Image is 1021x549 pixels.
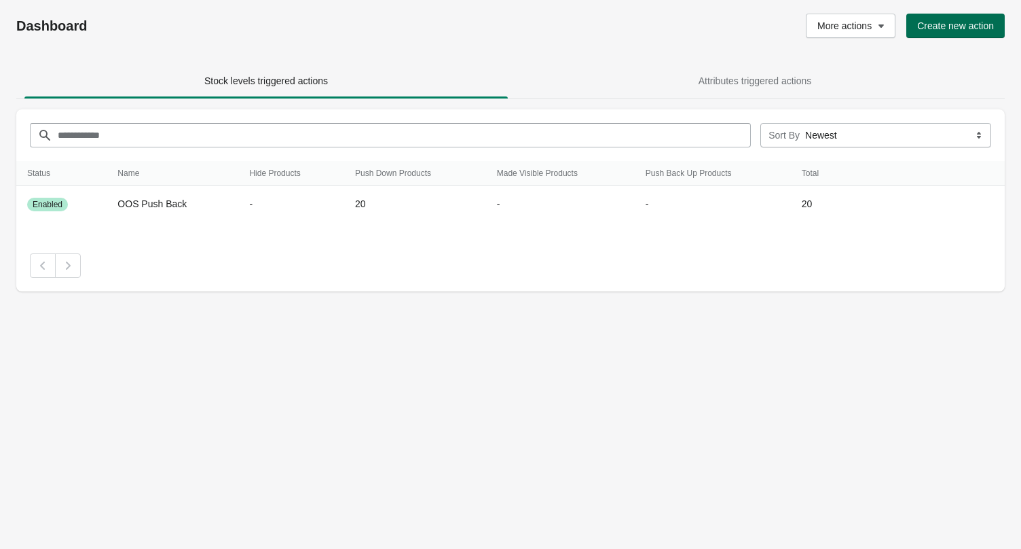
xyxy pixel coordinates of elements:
th: Push Back Up Products [635,161,791,186]
td: - [635,186,791,222]
th: Status [16,161,107,186]
span: Enabled [33,199,62,210]
td: 20 [344,186,486,222]
button: Create new action [906,14,1005,38]
th: Made Visible Products [486,161,635,186]
th: Push Down Products [344,161,486,186]
th: Name [107,161,238,186]
button: More actions [806,14,895,38]
td: - [486,186,635,222]
th: Hide Products [238,161,344,186]
span: OOS Push Back [117,198,187,209]
span: Stock levels triggered actions [204,75,328,86]
span: Attributes triggered actions [699,75,812,86]
h1: Dashboard [16,18,441,34]
td: 20 [791,186,847,222]
nav: Pagination [30,253,991,278]
th: Total [791,161,847,186]
span: More actions [817,20,872,31]
td: - [238,186,344,222]
span: Create new action [917,20,994,31]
